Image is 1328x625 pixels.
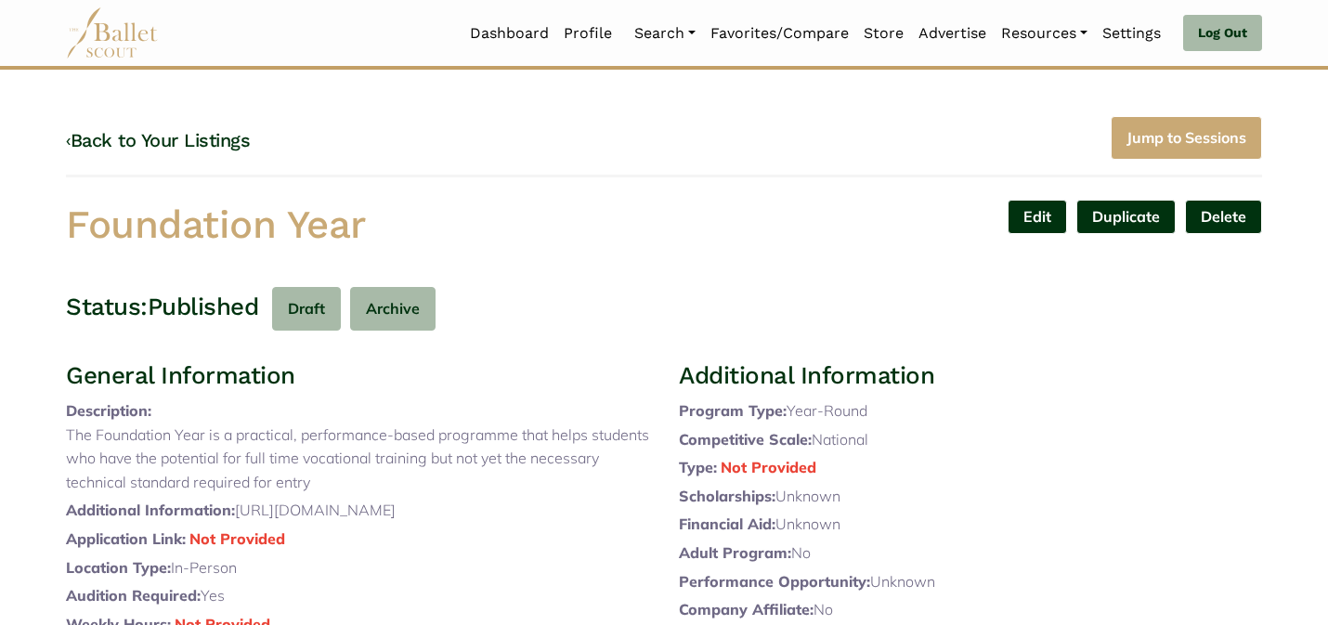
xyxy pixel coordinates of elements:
span: Location Type: [66,558,171,577]
a: Jump to Sessions [1111,116,1262,160]
p: Yes [66,584,649,608]
span: Audition Required: [66,586,201,605]
a: Resources [994,14,1095,53]
h3: General Information [66,360,649,392]
a: ‹Back to Your Listings [66,129,250,151]
span: Financial Aid: [679,514,775,533]
span: Scholarships: [679,487,775,505]
button: Delete [1185,200,1262,234]
span: Adult Program: [679,543,791,562]
a: Store [856,14,911,53]
p: In-Person [66,556,649,580]
span: Not Provided [721,458,816,476]
span: Competitive Scale: [679,430,812,449]
span: Application Link: [66,529,186,548]
h3: Status: [66,292,148,323]
button: Draft [272,287,341,331]
a: Profile [556,14,619,53]
p: The Foundation Year is a practical, performance-based programme that helps students who have the ... [66,423,649,495]
span: Description: [66,401,151,420]
a: Log Out [1183,15,1262,52]
h1: Foundation Year [66,200,649,251]
p: [URL][DOMAIN_NAME] [66,499,649,523]
a: Edit [1008,200,1067,234]
p: Unknown [679,485,1262,509]
a: Dashboard [462,14,556,53]
p: Unknown [679,513,1262,537]
button: Archive [350,287,436,331]
p: National [679,428,1262,452]
a: Search [627,14,703,53]
a: Duplicate [1076,200,1176,234]
a: Advertise [911,14,994,53]
h3: Additional Information [679,360,1262,392]
code: ‹ [66,128,71,151]
span: Type: [679,458,717,476]
a: Favorites/Compare [703,14,856,53]
span: Program Type: [679,401,787,420]
p: No [679,598,1262,622]
p: Year-Round [679,399,1262,423]
p: Unknown [679,570,1262,594]
span: Performance Opportunity: [679,572,870,591]
a: Settings [1095,14,1168,53]
span: Not Provided [189,529,285,548]
p: No [679,541,1262,566]
span: Company Affiliate: [679,600,814,618]
h3: Published [148,292,259,323]
span: Additional Information: [66,501,235,519]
